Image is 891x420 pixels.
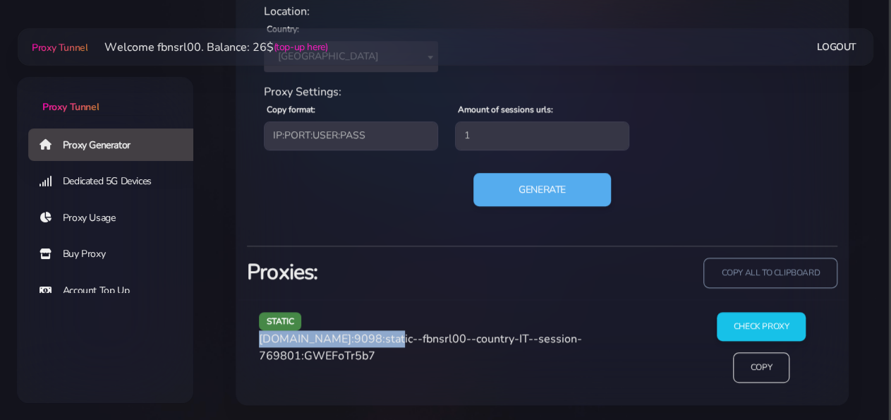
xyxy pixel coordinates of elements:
label: Country: [267,23,299,35]
span: Proxy Tunnel [42,100,99,114]
label: Copy format: [267,103,315,116]
a: Proxy Tunnel [17,77,193,114]
input: Check Proxy [717,312,806,341]
iframe: Webchat Widget [823,352,873,402]
label: Amount of sessions urls: [458,103,553,116]
div: Location: [255,3,829,20]
a: Proxy Tunnel [29,36,87,59]
span: [DOMAIN_NAME]:9098:static--fbnsrl00--country-IT--session-769801:GWEFoTr5b7 [259,331,582,364]
a: Buy Proxy [28,238,205,270]
a: Account Top Up [28,275,205,307]
span: static [259,312,302,330]
a: (top-up here) [273,40,327,54]
a: Logout [817,34,856,60]
input: copy all to clipboard [703,258,837,288]
div: Proxy Settings: [255,83,829,100]
li: Welcome fbnsrl00. Balance: 26$ [87,39,327,56]
a: Dedicated 5G Devices [28,165,205,198]
h3: Proxies: [247,258,534,287]
span: Proxy Tunnel [32,41,87,54]
button: Generate [473,173,611,207]
a: Proxy Generator [28,128,205,161]
input: Copy [733,352,789,383]
a: Proxy Usage [28,202,205,234]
